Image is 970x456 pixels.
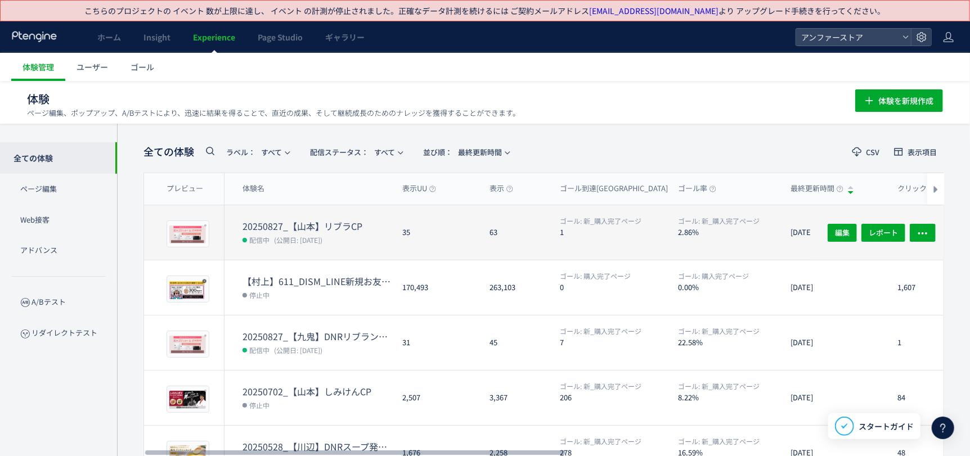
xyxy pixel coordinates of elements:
[274,235,322,245] span: (公開日: [DATE])
[27,91,830,107] h1: 体験
[249,344,270,355] span: 配信中
[835,223,850,241] span: 編集
[560,216,641,225] span: 新_購入完了ページ
[399,5,886,16] span: 正確なデータ計測を続けるには ご契約メールアドレス より アップグレード手続きを行ってください。
[782,315,888,370] div: [DATE]
[678,271,749,281] span: 購入完了ページ
[242,330,393,343] dt: 20250827_【九鬼】DNRリブランディングCP
[590,5,719,16] a: [EMAIL_ADDRESS][DOMAIN_NAME]
[242,440,393,453] dt: 20250528_【川辺】DNRスープ発売（数量限定）
[85,5,886,16] p: こちらのプロジェクトの イベント 数が上限に達し、 イベント の計測が停止されました。
[249,399,270,410] span: 停止中
[258,31,303,43] span: Page Studio
[845,143,887,161] button: CSV
[782,205,888,260] div: [DATE]
[303,143,409,161] button: 配信ステータス​：すべて
[560,381,641,391] span: 新_購入完了ページ
[866,148,879,156] span: CSV
[560,183,677,194] span: ゴール到達[GEOGRAPHIC_DATA]
[226,143,282,161] span: すべて
[678,436,760,446] span: 新_購入完了ページ
[169,333,206,355] img: 8210a7585d908110b51b8221d9fd94a61756206222738.png
[249,289,270,300] span: 停止中
[131,61,154,73] span: ゴール
[393,315,480,370] div: 31
[480,315,551,370] div: 45
[393,371,480,425] div: 2,507
[242,385,393,398] dt: 20250702_【山本】しみけんCP
[27,108,520,118] p: ページ編集、ポップアップ、A/Bテストにより、迅速に結果を得ることで、直近の成果、そして継続成長のためのナレッジを獲得することができます。
[402,183,436,194] span: 表示UU
[861,223,905,241] button: レポート
[782,260,888,315] div: [DATE]
[678,337,782,347] dt: 22.58%
[143,145,194,159] span: 全ての体験
[855,89,943,112] button: 体験を新規作成
[678,183,716,194] span: ゴール率
[560,282,669,292] dt: 0
[560,227,669,237] dt: 1
[678,216,760,225] span: 新_購入完了ページ
[560,326,641,336] span: 新_購入完了ページ
[791,183,843,194] span: 最終更新時間
[480,260,551,315] div: 263,103
[242,275,393,288] dt: 【村上】611_DISM_LINE新規お友達CP
[169,223,206,245] img: c6c617102002b09e8c6f5879f42bde981756268037225.png
[97,31,121,43] span: ホーム
[423,147,452,157] span: 並び順：
[167,183,203,194] span: プレビュー
[782,371,888,425] div: [DATE]
[226,147,255,157] span: ラベル：
[249,234,270,245] span: 配信中
[169,278,206,300] img: bda00414a113e84da60f303be362cf1d1749614138044.png
[908,148,937,156] span: 表示項目
[560,271,631,281] span: 購入完了ページ
[169,389,206,410] img: 14d1be9082bf97f8c5f56ae16364e2451751366971733.png
[560,337,669,347] dt: 7
[310,143,395,161] span: すべて
[242,183,264,194] span: 体験名
[193,31,235,43] span: Experience
[678,326,760,336] span: 新_購入完了ページ
[678,227,782,237] dt: 2.86%
[798,29,898,46] span: アンファーストア
[393,260,480,315] div: 170,493
[242,220,393,233] dt: 20250827_【山本】リブラCP
[480,205,551,260] div: 63
[143,31,170,43] span: Insight
[678,381,760,391] span: 新_購入完了ページ
[393,205,480,260] div: 35
[480,371,551,425] div: 3,367
[490,183,513,194] span: 表示
[887,143,944,161] button: 表示項目
[878,89,933,112] span: 体験を新規作成
[560,392,669,403] dt: 206
[416,143,516,161] button: 並び順：最終更新時間
[219,143,296,161] button: ラベル：すべて
[897,183,946,194] span: クリックUU
[678,392,782,403] dt: 8.22%
[869,223,898,241] span: レポート
[828,223,857,241] button: 編集
[325,31,365,43] span: ギャラリー
[678,282,782,292] dt: 0.00%
[274,345,322,355] span: (公開日: [DATE])
[23,61,54,73] span: 体験管理
[423,143,502,161] span: 最終更新時間
[310,147,369,157] span: 配信ステータス​：
[859,421,914,432] span: スタートガイド
[560,436,641,446] span: 新_購入完了ページ
[77,61,108,73] span: ユーザー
